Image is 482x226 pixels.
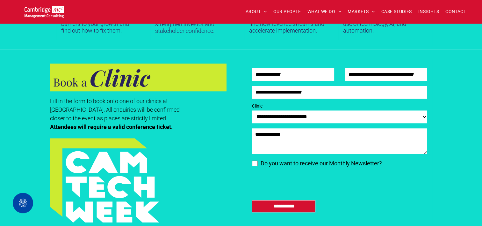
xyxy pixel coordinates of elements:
[25,7,64,13] a: Your Business Transformed | Cambridge Management Consulting
[50,138,159,222] img: A turquoise and lime green geometric graphic with the words CAM TECH WEEK in bold white letters s...
[252,161,258,166] input: Do you want to receive our Monthly Newsletter? sustainability
[90,62,150,92] strong: Clinic
[252,103,427,109] label: Clinic
[442,7,469,17] a: CONTACT
[378,7,415,17] a: CASE STUDIES
[270,7,304,17] a: OUR PEOPLE
[415,7,442,17] a: INSIGHTS
[53,74,87,89] span: Book a
[242,7,270,17] a: ABOUT
[304,7,345,17] a: WHAT WE DO
[261,160,382,167] span: Do you want to receive our Monthly Newsletter?
[252,169,349,194] iframe: reCAPTCHA
[50,124,173,130] strong: Attendees will require a valid conference ticket.
[25,6,64,18] img: Go to Homepage
[344,7,378,17] a: MARKETS
[50,98,180,122] span: Fill in the form to book onto one of our clinics at [GEOGRAPHIC_DATA]. All enquiries will be conf...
